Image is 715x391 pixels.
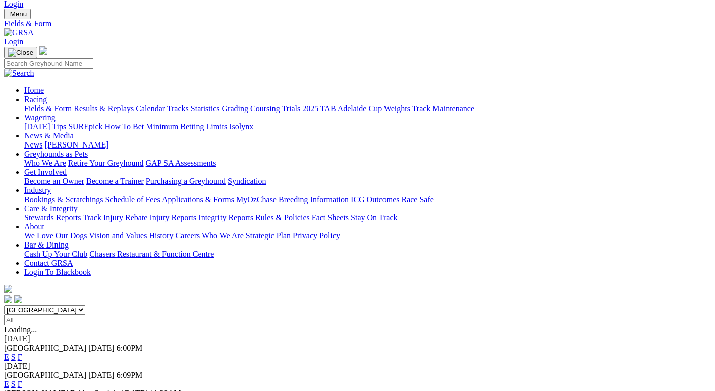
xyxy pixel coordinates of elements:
[4,28,34,37] img: GRSA
[136,104,165,113] a: Calendar
[175,231,200,240] a: Careers
[4,58,93,69] input: Search
[222,104,248,113] a: Grading
[167,104,189,113] a: Tracks
[302,104,382,113] a: 2025 TAB Adelaide Cup
[4,315,93,325] input: Select date
[18,353,22,361] a: F
[24,250,87,258] a: Cash Up Your Club
[44,140,108,149] a: [PERSON_NAME]
[24,131,74,140] a: News & Media
[24,113,56,122] a: Wagering
[88,344,115,352] span: [DATE]
[24,177,711,186] div: Get Involved
[351,195,399,204] a: ICG Outcomes
[162,195,234,204] a: Applications & Forms
[146,159,216,167] a: GAP SA Assessments
[24,104,711,113] div: Racing
[74,104,134,113] a: Results & Replays
[198,213,253,222] a: Integrity Reports
[4,371,86,379] span: [GEOGRAPHIC_DATA]
[11,353,16,361] a: S
[24,86,44,94] a: Home
[24,195,103,204] a: Bookings & Scratchings
[89,231,147,240] a: Vision and Values
[24,140,42,149] a: News
[24,150,88,158] a: Greyhounds as Pets
[89,250,214,258] a: Chasers Restaurant & Function Centre
[11,380,16,388] a: S
[401,195,433,204] a: Race Safe
[4,334,711,344] div: [DATE]
[24,186,51,194] a: Industry
[4,362,711,371] div: [DATE]
[24,195,711,204] div: Industry
[4,380,9,388] a: E
[24,213,711,222] div: Care & Integrity
[24,159,66,167] a: Who We Are
[24,159,711,168] div: Greyhounds as Pets
[24,259,73,267] a: Contact GRSA
[384,104,410,113] a: Weights
[412,104,474,113] a: Track Maintenance
[105,195,160,204] a: Schedule of Fees
[24,231,711,240] div: About
[4,325,37,334] span: Loading...
[4,9,31,19] button: Toggle navigation
[4,19,711,28] a: Fields & Form
[282,104,300,113] a: Trials
[10,10,27,18] span: Menu
[117,371,143,379] span: 6:09PM
[24,140,711,150] div: News & Media
[24,231,87,240] a: We Love Our Dogs
[8,48,33,57] img: Close
[4,295,12,303] img: facebook.svg
[202,231,244,240] a: Who We Are
[24,177,84,185] a: Become an Owner
[24,95,47,104] a: Racing
[146,122,227,131] a: Minimum Betting Limits
[24,122,66,131] a: [DATE] Tips
[149,213,196,222] a: Injury Reports
[4,285,12,293] img: logo-grsa-white.png
[279,195,349,204] a: Breeding Information
[228,177,266,185] a: Syndication
[236,195,277,204] a: MyOzChase
[24,122,711,131] div: Wagering
[191,104,220,113] a: Statistics
[117,344,143,352] span: 6:00PM
[24,222,44,231] a: About
[4,69,34,78] img: Search
[24,204,78,213] a: Care & Integrity
[351,213,397,222] a: Stay On Track
[88,371,115,379] span: [DATE]
[4,353,9,361] a: E
[39,46,47,55] img: logo-grsa-white.png
[312,213,349,222] a: Fact Sheets
[250,104,280,113] a: Coursing
[24,240,69,249] a: Bar & Dining
[86,177,144,185] a: Become a Trainer
[14,295,22,303] img: twitter.svg
[24,213,81,222] a: Stewards Reports
[18,380,22,388] a: F
[83,213,147,222] a: Track Injury Rebate
[24,104,72,113] a: Fields & Form
[149,231,173,240] a: History
[24,168,67,176] a: Get Involved
[24,268,91,276] a: Login To Blackbook
[68,159,144,167] a: Retire Your Greyhound
[68,122,102,131] a: SUREpick
[105,122,144,131] a: How To Bet
[24,250,711,259] div: Bar & Dining
[4,37,23,46] a: Login
[255,213,310,222] a: Rules & Policies
[293,231,340,240] a: Privacy Policy
[229,122,253,131] a: Isolynx
[4,344,86,352] span: [GEOGRAPHIC_DATA]
[246,231,291,240] a: Strategic Plan
[4,47,37,58] button: Toggle navigation
[146,177,226,185] a: Purchasing a Greyhound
